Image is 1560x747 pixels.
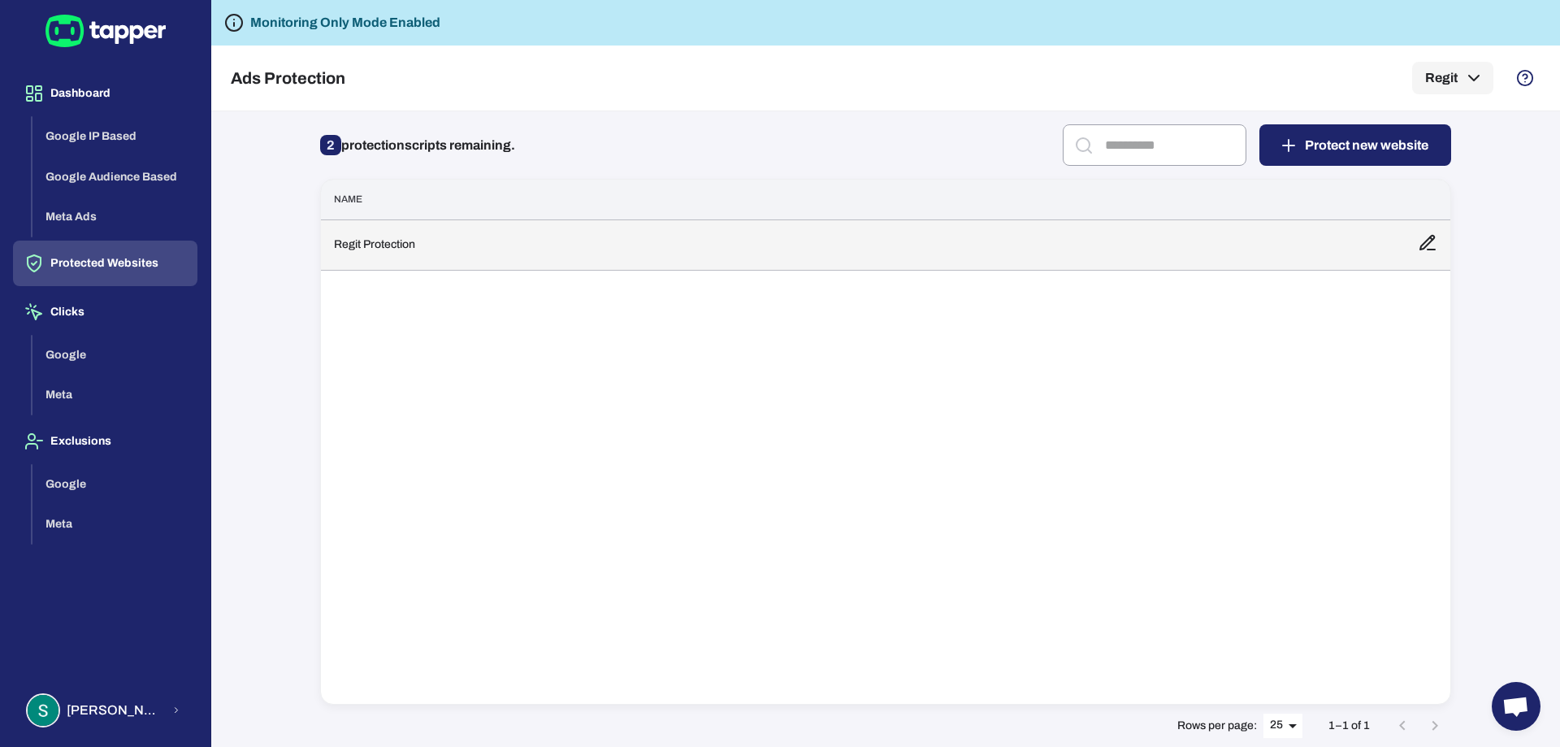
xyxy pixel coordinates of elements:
[13,241,197,286] button: Protected Websites
[13,304,197,318] a: Clicks
[320,135,341,155] span: 2
[1177,719,1257,733] p: Rows per page:
[32,476,197,489] a: Google
[32,116,197,157] button: Google IP Based
[1328,719,1370,733] p: 1–1 of 1
[32,516,197,530] a: Meta
[67,702,162,719] span: [PERSON_NAME] [PERSON_NAME]
[1263,714,1302,737] div: 25
[32,128,197,142] a: Google IP Based
[1259,124,1451,166] button: Protect new website
[32,464,197,505] button: Google
[32,157,197,198] button: Google Audience Based
[1492,682,1540,731] div: Open chat
[32,346,197,360] a: Google
[13,419,197,464] button: Exclusions
[32,209,197,223] a: Meta Ads
[13,687,197,734] button: Stuart Parkin[PERSON_NAME] [PERSON_NAME]
[13,85,197,99] a: Dashboard
[13,289,197,335] button: Clicks
[1412,62,1493,94] button: Regit
[32,504,197,545] button: Meta
[321,219,1405,270] td: Regit Protection
[224,13,244,33] svg: Tapper is not blocking any fraudulent activity for this domain
[32,387,197,401] a: Meta
[13,71,197,116] button: Dashboard
[32,335,197,376] button: Google
[13,255,197,269] a: Protected Websites
[32,168,197,182] a: Google Audience Based
[13,433,197,447] a: Exclusions
[250,13,440,33] h6: Monitoring Only Mode Enabled
[32,197,197,237] button: Meta Ads
[32,375,197,415] button: Meta
[321,180,1405,219] th: Name
[28,695,58,726] img: Stuart Parkin
[320,132,515,159] p: protection scripts remaining.
[231,68,345,88] h5: Ads Protection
